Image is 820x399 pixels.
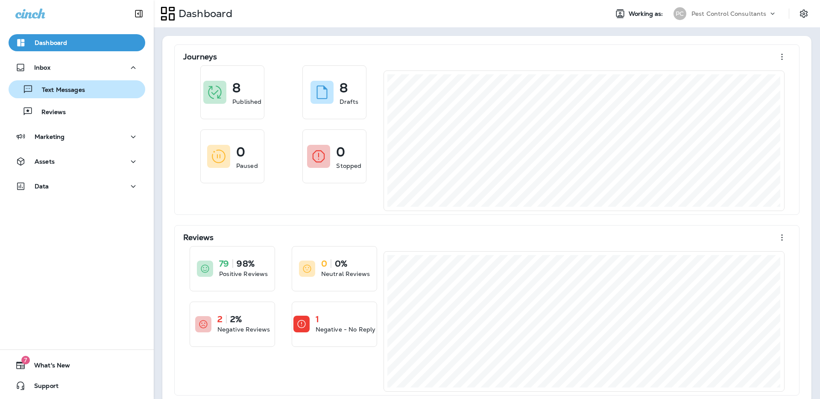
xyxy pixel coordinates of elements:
p: Reviews [183,233,214,242]
p: Neutral Reviews [321,270,370,278]
p: Drafts [340,97,358,106]
p: Assets [35,158,55,165]
p: Negative - No Reply [316,325,376,334]
button: Assets [9,153,145,170]
p: Text Messages [33,86,85,94]
button: Settings [796,6,811,21]
button: Support [9,377,145,394]
p: 0% [335,259,347,268]
p: Positive Reviews [219,270,268,278]
span: What's New [26,362,70,372]
button: Collapse Sidebar [127,5,151,22]
span: Working as: [629,10,665,18]
span: 7 [21,356,30,364]
div: PC [674,7,686,20]
p: 2% [230,315,242,323]
p: Reviews [33,109,66,117]
span: Support [26,382,59,393]
p: 8 [232,84,240,92]
p: 79 [219,259,229,268]
p: Data [35,183,49,190]
p: 0 [236,148,245,156]
p: Paused [236,161,258,170]
p: 8 [340,84,348,92]
button: Text Messages [9,80,145,98]
p: 1 [316,315,319,323]
p: Journeys [183,53,217,61]
p: Dashboard [35,39,67,46]
p: 2 [217,315,223,323]
button: Reviews [9,103,145,120]
p: Marketing [35,133,64,140]
p: Published [232,97,261,106]
p: 98% [237,259,254,268]
button: Inbox [9,59,145,76]
p: Negative Reviews [217,325,270,334]
p: 0 [321,259,327,268]
button: Marketing [9,128,145,145]
button: Data [9,178,145,195]
button: 7What's New [9,357,145,374]
p: Inbox [34,64,50,71]
p: 0 [336,148,345,156]
p: Dashboard [175,7,232,20]
button: Dashboard [9,34,145,51]
p: Pest Control Consultants [691,10,766,17]
p: Stopped [336,161,361,170]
